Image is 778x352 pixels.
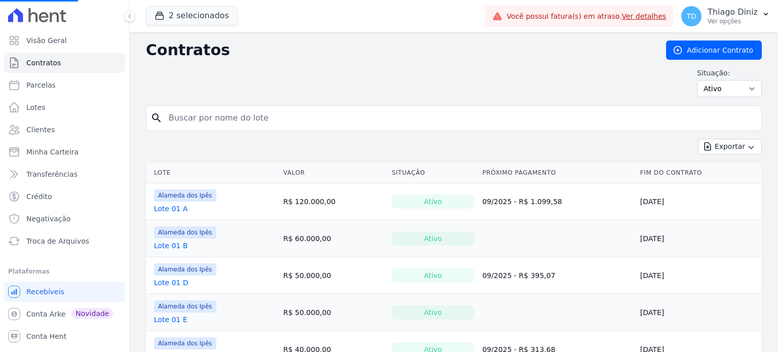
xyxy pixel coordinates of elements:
[392,305,474,320] div: Ativo
[636,163,762,183] th: Fim do Contrato
[4,231,125,251] a: Troca de Arquivos
[154,278,188,288] a: Lote 01 D
[26,287,64,297] span: Recebíveis
[4,30,125,51] a: Visão Geral
[636,183,762,220] td: [DATE]
[4,120,125,140] a: Clientes
[8,265,121,278] div: Plataformas
[26,309,65,319] span: Conta Arke
[26,58,61,68] span: Contratos
[279,257,387,294] td: R$ 50.000,00
[154,204,188,214] a: Lote 01 A
[621,12,666,20] a: Ver detalhes
[26,102,46,112] span: Lotes
[4,304,125,324] a: Conta Arke Novidade
[666,41,762,60] a: Adicionar Contrato
[154,263,216,276] span: Alameda dos Ipês
[154,315,187,325] a: Lote 01 E
[71,308,113,319] span: Novidade
[4,209,125,229] a: Negativação
[163,108,757,128] input: Buscar por nome do lote
[279,220,387,257] td: R$ 60.000,00
[26,214,71,224] span: Negativação
[686,13,696,20] span: TD
[387,163,478,183] th: Situação
[279,294,387,331] td: R$ 50.000,00
[154,189,216,202] span: Alameda dos Ipês
[26,169,77,179] span: Transferências
[392,268,474,283] div: Ativo
[146,163,279,183] th: Lote
[4,142,125,162] a: Minha Carteira
[26,147,79,157] span: Minha Carteira
[507,11,666,22] span: Você possui fatura(s) em atraso.
[636,294,762,331] td: [DATE]
[146,41,650,59] h2: Contratos
[4,186,125,207] a: Crédito
[482,198,562,206] a: 09/2025 - R$ 1.099,58
[636,220,762,257] td: [DATE]
[698,139,762,154] button: Exportar
[154,226,216,239] span: Alameda dos Ipês
[708,17,758,25] p: Ver opções
[4,164,125,184] a: Transferências
[154,241,188,251] a: Lote 01 B
[150,112,163,124] i: search
[392,231,474,246] div: Ativo
[279,183,387,220] td: R$ 120.000,00
[697,68,762,78] label: Situação:
[146,6,238,25] button: 2 selecionados
[4,53,125,73] a: Contratos
[4,282,125,302] a: Recebíveis
[279,163,387,183] th: Valor
[4,326,125,346] a: Conta Hent
[26,236,89,246] span: Troca de Arquivos
[636,257,762,294] td: [DATE]
[478,163,636,183] th: Próximo Pagamento
[392,194,474,209] div: Ativo
[26,80,56,90] span: Parcelas
[4,75,125,95] a: Parcelas
[154,337,216,349] span: Alameda dos Ipês
[154,300,216,312] span: Alameda dos Ipês
[26,125,55,135] span: Clientes
[482,271,555,280] a: 09/2025 - R$ 395,07
[4,97,125,118] a: Lotes
[26,191,52,202] span: Crédito
[26,331,66,341] span: Conta Hent
[673,2,778,30] button: TD Thiago Diniz Ver opções
[708,7,758,17] p: Thiago Diniz
[26,35,67,46] span: Visão Geral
